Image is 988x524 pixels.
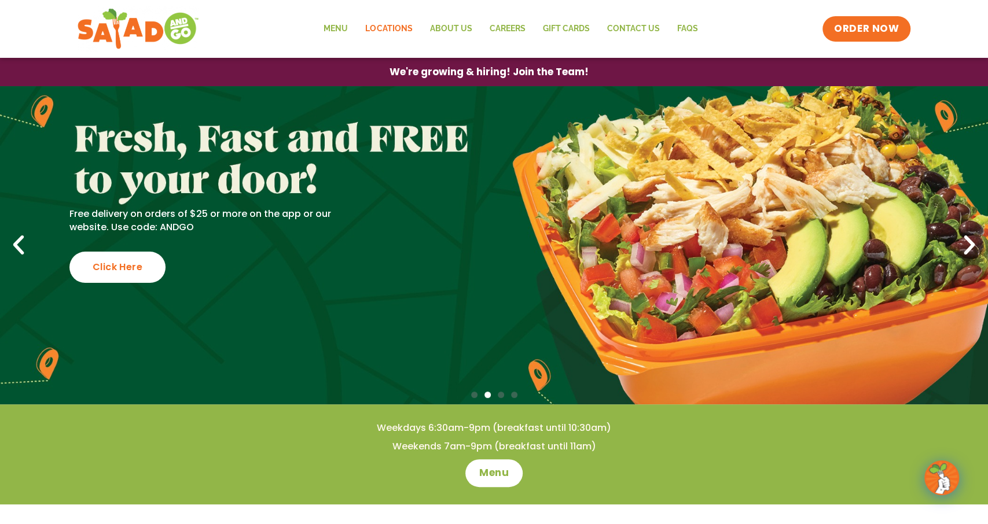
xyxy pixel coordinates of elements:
span: Go to slide 2 [484,392,491,398]
div: Click Here [69,252,166,283]
div: Next slide [957,233,982,258]
a: Menu [465,459,523,487]
a: Menu [315,16,357,42]
span: ORDER NOW [834,22,899,36]
a: Locations [357,16,421,42]
span: Go to slide 3 [498,392,504,398]
p: Free delivery on orders of $25 or more on the app or our website. Use code: ANDGO [69,208,373,234]
span: Menu [479,466,509,480]
span: We're growing & hiring! Join the Team! [390,67,589,77]
a: Contact Us [598,16,668,42]
a: About Us [421,16,480,42]
img: wpChatIcon [925,462,958,494]
h4: Weekends 7am-9pm (breakfast until 11am) [23,440,965,453]
a: GIFT CARDS [534,16,598,42]
h4: Weekdays 6:30am-9pm (breakfast until 10:30am) [23,422,965,434]
a: We're growing & hiring! Join the Team! [372,58,606,86]
span: Go to slide 4 [511,392,517,398]
div: Previous slide [6,233,31,258]
a: ORDER NOW [822,16,910,42]
img: new-SAG-logo-768×292 [77,6,199,52]
span: Go to slide 1 [471,392,478,398]
nav: Menu [315,16,706,42]
a: FAQs [668,16,706,42]
a: Careers [480,16,534,42]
